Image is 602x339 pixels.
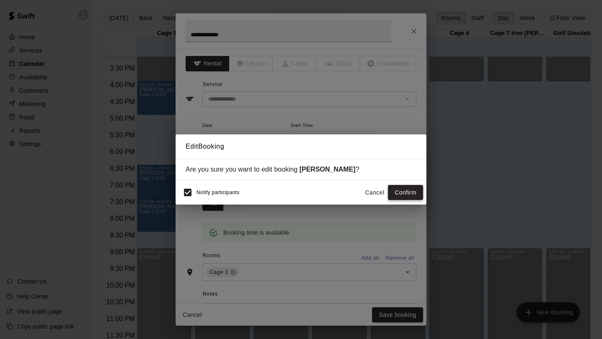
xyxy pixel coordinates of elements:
[361,185,388,200] button: Cancel
[388,185,423,200] button: Confirm
[299,166,355,173] strong: [PERSON_NAME]
[186,166,416,173] div: Are you sure you want to edit booking ?
[176,134,426,159] h2: Edit Booking
[196,190,240,195] span: Notify participants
